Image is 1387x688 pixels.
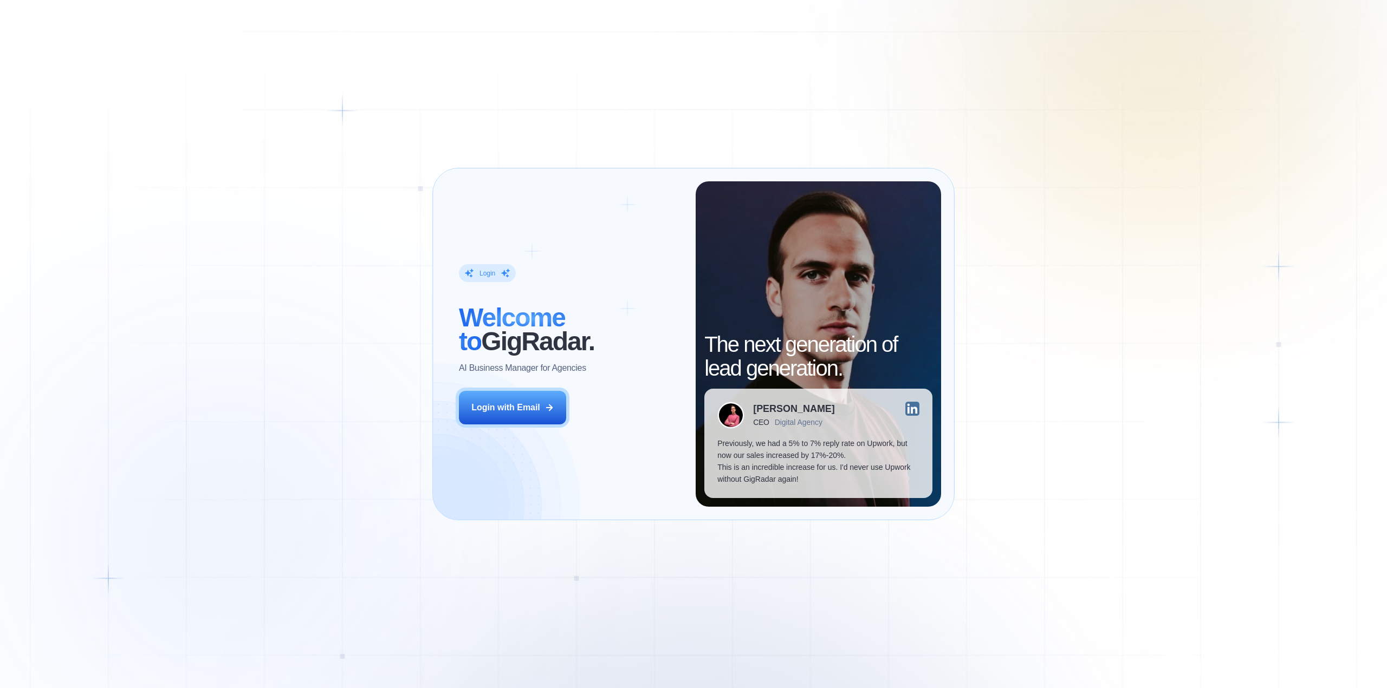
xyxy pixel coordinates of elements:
button: Login with Email [459,391,566,424]
h2: The next generation of lead generation. [704,332,932,380]
p: AI Business Manager for Agencies [459,362,586,374]
div: Login [479,268,495,277]
h2: ‍ GigRadar. [459,306,683,353]
div: Login with Email [471,402,540,414]
span: Welcome to [459,303,565,356]
p: Previously, we had a 5% to 7% reply rate on Upwork, but now our sales increased by 17%-20%. This ... [717,437,919,485]
div: CEO [753,418,769,427]
div: Digital Agency [775,418,822,427]
div: [PERSON_NAME] [753,404,835,414]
